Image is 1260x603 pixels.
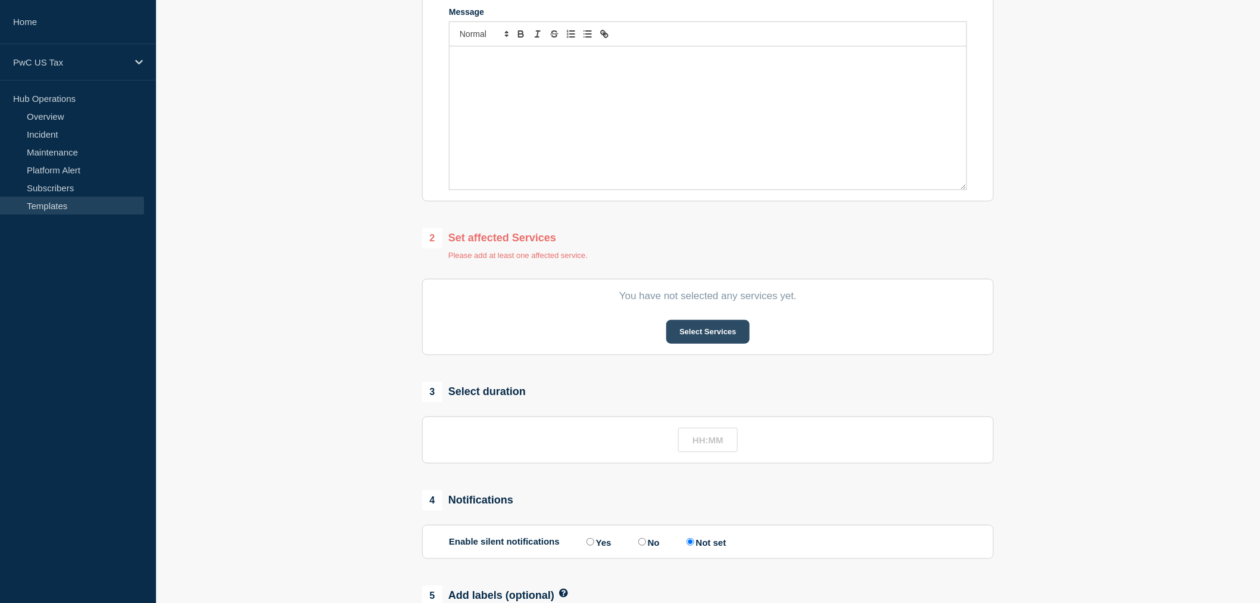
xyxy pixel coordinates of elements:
[546,27,563,41] button: Toggle strikethrough text
[596,27,613,41] button: Toggle link
[584,536,612,548] label: Yes
[684,536,726,548] label: Not set
[666,320,749,344] button: Select Services
[422,228,588,248] div: Set affected Services
[422,228,442,248] span: 2
[454,27,513,41] span: Font size
[563,27,579,41] button: Toggle ordered list
[635,536,660,548] label: No
[13,57,127,67] p: PwC US Tax
[448,251,588,260] p: Please add at least one affected service.
[529,27,546,41] button: Toggle italic text
[587,538,594,546] input: Enable silent notifications: Yes
[450,46,966,189] div: Message
[579,27,596,41] button: Toggle bulleted list
[422,382,442,402] span: 3
[678,428,738,452] input: HH:MM
[422,490,442,511] span: 4
[422,382,526,402] div: Select duration
[422,490,513,511] div: Notifications
[449,290,967,302] p: You have not selected any services yet.
[513,27,529,41] button: Toggle bold text
[638,538,646,546] input: Enable silent notifications: No
[449,536,560,548] p: Enable silent notifications
[687,538,694,546] input: Enable silent notifications: Not set
[449,7,967,17] div: Message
